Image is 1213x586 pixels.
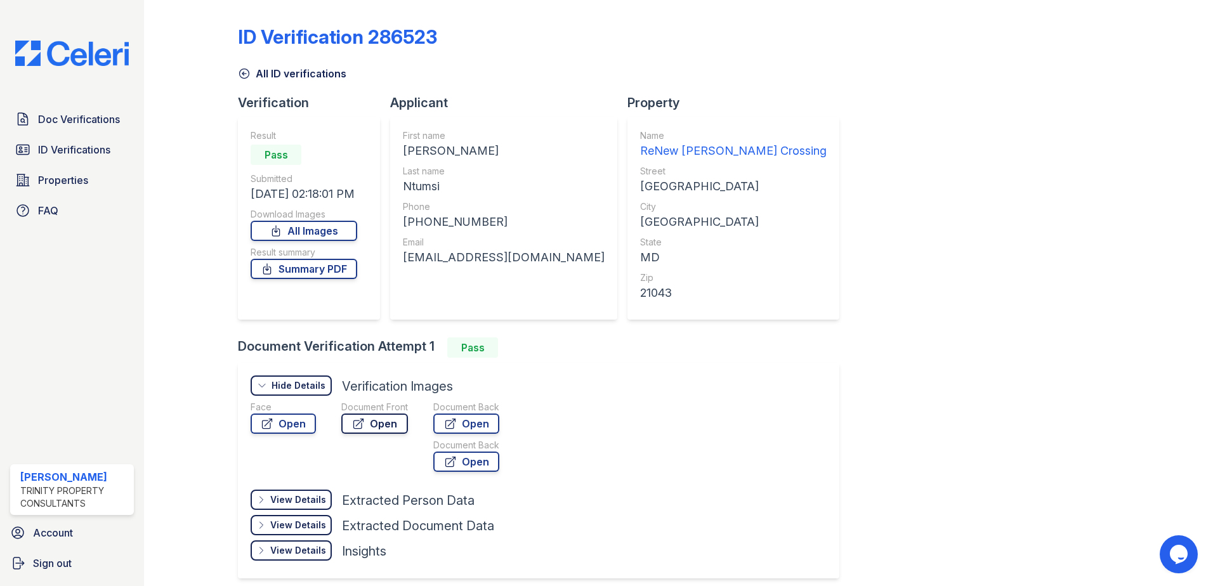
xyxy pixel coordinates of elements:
div: City [640,200,827,213]
div: [PERSON_NAME] [403,142,605,160]
div: [PHONE_NUMBER] [403,213,605,231]
img: CE_Logo_Blue-a8612792a0a2168367f1c8372b55b34899dd931a85d93a1a3d3e32e68fde9ad4.png [5,41,139,66]
span: Account [33,525,73,540]
div: MD [640,249,827,266]
div: 21043 [640,284,827,302]
a: Open [433,452,499,472]
div: Result [251,129,357,142]
div: View Details [270,519,326,531]
span: Properties [38,173,88,188]
div: Ntumsi [403,178,605,195]
a: All ID verifications [238,66,346,81]
div: Extracted Person Data [342,492,475,509]
a: Open [251,413,316,434]
div: Email [403,236,605,249]
div: [GEOGRAPHIC_DATA] [640,178,827,195]
div: View Details [270,493,326,506]
div: Applicant [390,94,627,112]
a: FAQ [10,198,134,223]
div: Extracted Document Data [342,517,494,535]
div: [GEOGRAPHIC_DATA] [640,213,827,231]
div: Street [640,165,827,178]
iframe: chat widget [1160,535,1200,573]
span: Sign out [33,556,72,571]
div: Download Images [251,208,357,221]
a: Open [433,413,499,434]
div: Verification Images [342,377,453,395]
div: Submitted [251,173,357,185]
div: Trinity Property Consultants [20,485,129,510]
div: Face [251,401,316,413]
div: Document Verification Attempt 1 [238,337,849,358]
div: Last name [403,165,605,178]
div: [PERSON_NAME] [20,469,129,485]
span: FAQ [38,203,58,218]
div: State [640,236,827,249]
div: Name [640,129,827,142]
a: Doc Verifications [10,107,134,132]
div: [DATE] 02:18:01 PM [251,185,357,203]
a: ID Verifications [10,137,134,162]
div: Pass [251,145,301,165]
div: ID Verification 286523 [238,25,437,48]
a: Open [341,413,408,434]
div: [EMAIL_ADDRESS][DOMAIN_NAME] [403,249,605,266]
div: Pass [447,337,498,358]
div: Result summary [251,246,357,259]
div: Document Back [433,439,499,452]
div: Document Front [341,401,408,413]
span: ID Verifications [38,142,110,157]
span: Doc Verifications [38,112,120,127]
div: View Details [270,544,326,557]
div: First name [403,129,605,142]
div: Phone [403,200,605,213]
a: Sign out [5,550,139,576]
a: Summary PDF [251,259,357,279]
a: Properties [10,167,134,193]
a: All Images [251,221,357,241]
a: Account [5,520,139,545]
div: Verification [238,94,390,112]
a: Name ReNew [PERSON_NAME] Crossing [640,129,827,160]
div: Zip [640,271,827,284]
div: Hide Details [272,379,325,392]
div: Property [627,94,849,112]
div: ReNew [PERSON_NAME] Crossing [640,142,827,160]
div: Document Back [433,401,499,413]
div: Insights [342,542,386,560]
